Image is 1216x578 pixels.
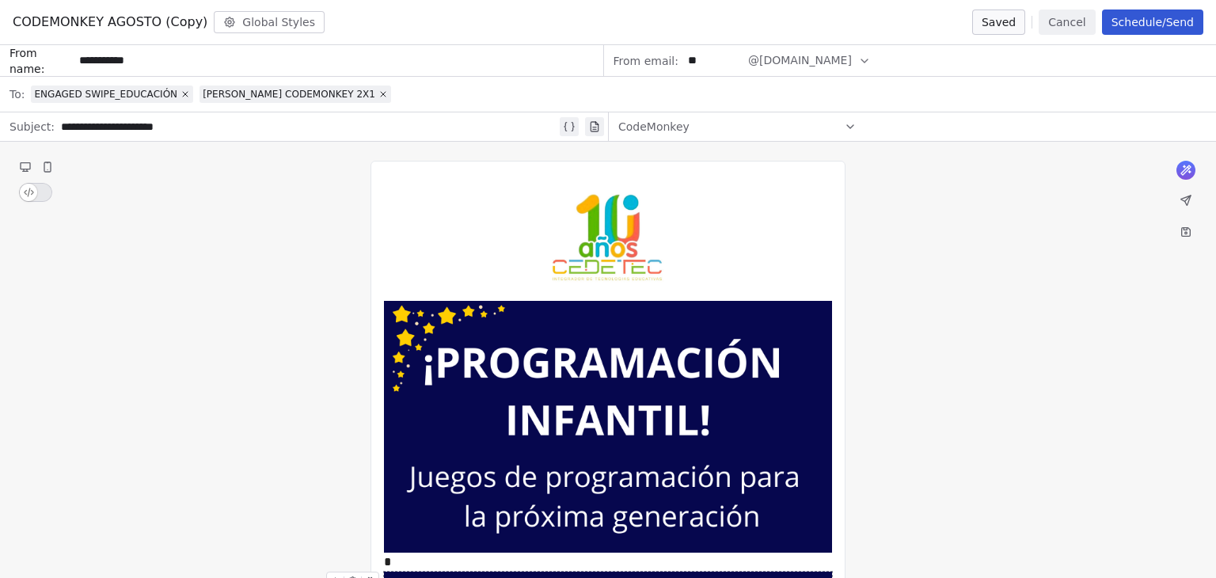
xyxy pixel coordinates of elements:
[1102,10,1203,35] button: Schedule/Send
[9,45,73,77] span: From name:
[9,86,25,102] span: To:
[203,88,375,101] span: [PERSON_NAME] CODEMONKEY 2X1
[13,13,207,32] span: CODEMONKEY AGOSTO (Copy)
[618,119,690,135] span: CodeMonkey
[34,88,177,101] span: ENGAGED SWIPE_EDUCACIÓN
[1039,10,1095,35] button: Cancel
[9,119,55,139] span: Subject:
[748,52,852,69] span: @[DOMAIN_NAME]
[972,10,1025,35] button: Saved
[214,11,325,33] button: Global Styles
[614,53,678,69] span: From email:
